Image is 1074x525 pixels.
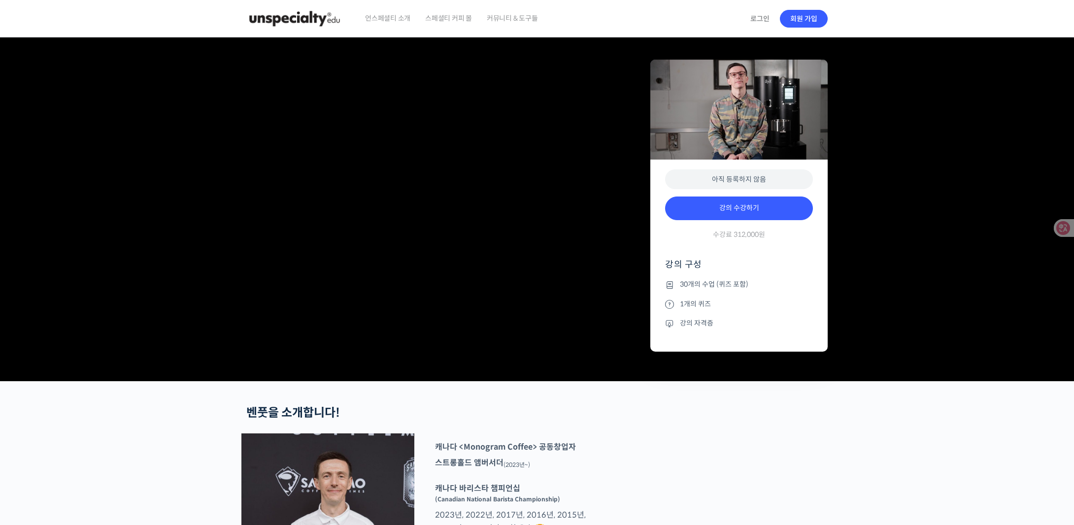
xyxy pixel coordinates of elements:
sub: (2023년~) [503,461,530,468]
strong: 캐나다 바리스타 챔피언십 [435,483,520,493]
a: 회원 가입 [780,10,828,28]
div: 아직 등록하지 않음 [665,169,813,190]
strong: 스트롱홀드 앰버서더 [435,458,503,468]
sup: (Canadian National Barista Championship) [435,495,560,503]
strong: 캐나다 <Monogram Coffee> 공동창업자 [435,442,576,452]
a: 강의 수강하기 [665,197,813,220]
a: 로그인 [744,7,775,30]
h2: 벤풋을 소개합니다! [246,406,598,420]
li: 30개의 수업 (퀴즈 포함) [665,279,813,291]
span: 수강료 312,000원 [713,230,765,239]
li: 1개의 퀴즈 [665,298,813,310]
li: 강의 자격증 [665,317,813,329]
h4: 강의 구성 [665,259,813,278]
